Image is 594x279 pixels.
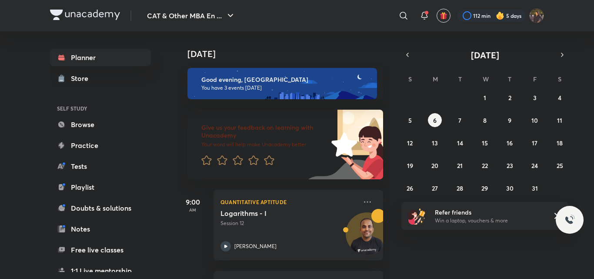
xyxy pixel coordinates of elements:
button: October 7, 2025 [453,113,467,127]
button: October 13, 2025 [428,136,442,150]
button: October 15, 2025 [478,136,492,150]
p: Win a laptop, vouchers & more [435,217,542,225]
abbr: October 17, 2025 [532,139,537,147]
abbr: October 1, 2025 [484,94,486,102]
img: referral [408,207,426,225]
abbr: Saturday [558,75,561,83]
abbr: October 6, 2025 [433,116,437,124]
button: October 5, 2025 [403,113,417,127]
h6: SELF STUDY [50,101,151,116]
button: October 8, 2025 [478,113,492,127]
a: Browse [50,116,151,133]
span: [DATE] [471,49,499,61]
abbr: October 26, 2025 [407,184,413,192]
abbr: October 4, 2025 [558,94,561,102]
button: October 18, 2025 [553,136,567,150]
abbr: Wednesday [483,75,489,83]
h5: 9:00 [175,197,210,207]
h4: [DATE] [187,49,392,59]
abbr: Monday [433,75,438,83]
abbr: October 19, 2025 [407,161,413,170]
button: October 17, 2025 [528,136,542,150]
abbr: October 21, 2025 [457,161,463,170]
button: CAT & Other MBA En ... [142,7,241,24]
p: Quantitative Aptitude [220,197,357,207]
button: October 31, 2025 [528,181,542,195]
abbr: October 8, 2025 [483,116,487,124]
img: Company Logo [50,10,120,20]
abbr: October 25, 2025 [557,161,563,170]
abbr: October 24, 2025 [531,161,538,170]
p: Session 12 [220,219,357,227]
abbr: October 16, 2025 [507,139,513,147]
abbr: October 9, 2025 [508,116,511,124]
div: Store [71,73,93,84]
button: October 20, 2025 [428,158,442,172]
abbr: October 13, 2025 [432,139,438,147]
abbr: October 31, 2025 [532,184,538,192]
button: October 16, 2025 [503,136,517,150]
button: October 21, 2025 [453,158,467,172]
img: evening [187,68,377,99]
a: Free live classes [50,241,151,259]
img: ttu [564,215,575,225]
h6: Good evening, [GEOGRAPHIC_DATA] [201,76,369,84]
abbr: Friday [533,75,537,83]
p: You have 3 events [DATE] [201,84,369,91]
button: [DATE] [414,49,556,61]
img: avatar [440,12,447,20]
button: October 27, 2025 [428,181,442,195]
button: October 1, 2025 [478,91,492,104]
a: Playlist [50,178,151,196]
abbr: October 10, 2025 [531,116,538,124]
button: October 4, 2025 [553,91,567,104]
abbr: October 7, 2025 [458,116,461,124]
button: October 10, 2025 [528,113,542,127]
abbr: October 27, 2025 [432,184,438,192]
h6: Refer friends [435,208,542,217]
abbr: October 18, 2025 [557,139,563,147]
a: Company Logo [50,10,120,22]
img: Bhumika Varshney [529,8,544,23]
a: Tests [50,158,151,175]
abbr: October 5, 2025 [408,116,412,124]
abbr: October 28, 2025 [457,184,463,192]
img: streak [496,11,504,20]
button: October 26, 2025 [403,181,417,195]
abbr: October 20, 2025 [431,161,438,170]
a: Store [50,70,151,87]
button: October 12, 2025 [403,136,417,150]
abbr: October 23, 2025 [507,161,513,170]
abbr: October 3, 2025 [533,94,537,102]
p: Your word will help make Unacademy better [201,141,328,148]
a: Notes [50,220,151,238]
button: October 24, 2025 [528,158,542,172]
abbr: October 15, 2025 [482,139,488,147]
abbr: October 22, 2025 [482,161,488,170]
button: October 11, 2025 [553,113,567,127]
p: [PERSON_NAME] [234,242,277,250]
img: feedback_image [302,110,383,179]
h5: Logarithms - I [220,209,329,218]
button: October 14, 2025 [453,136,467,150]
abbr: October 14, 2025 [457,139,463,147]
abbr: October 29, 2025 [481,184,488,192]
a: Planner [50,49,151,66]
a: Doubts & solutions [50,199,151,217]
abbr: Sunday [408,75,412,83]
abbr: October 2, 2025 [508,94,511,102]
button: October 3, 2025 [528,91,542,104]
a: Practice [50,137,151,154]
button: October 2, 2025 [503,91,517,104]
button: October 19, 2025 [403,158,417,172]
button: October 22, 2025 [478,158,492,172]
button: October 9, 2025 [503,113,517,127]
button: October 6, 2025 [428,113,442,127]
h6: Give us your feedback on learning with Unacademy [201,124,328,139]
abbr: October 30, 2025 [506,184,514,192]
abbr: Tuesday [458,75,462,83]
p: AM [175,207,210,212]
button: October 28, 2025 [453,181,467,195]
button: October 30, 2025 [503,181,517,195]
img: Avatar [346,217,388,259]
